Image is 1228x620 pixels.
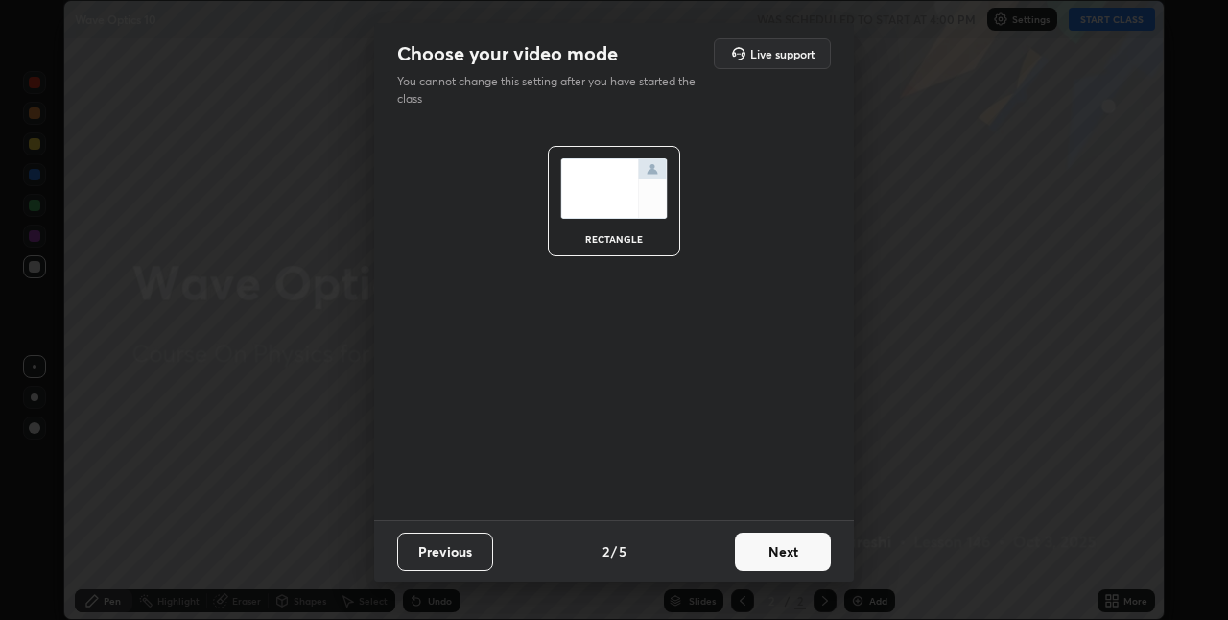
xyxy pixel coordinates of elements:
h5: Live support [750,48,815,60]
h2: Choose your video mode [397,41,618,66]
p: You cannot change this setting after you have started the class [397,73,708,107]
h4: 5 [619,541,626,561]
div: rectangle [576,234,652,244]
button: Previous [397,533,493,571]
h4: / [611,541,617,561]
h4: 2 [602,541,609,561]
img: normalScreenIcon.ae25ed63.svg [560,158,668,219]
button: Next [735,533,831,571]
